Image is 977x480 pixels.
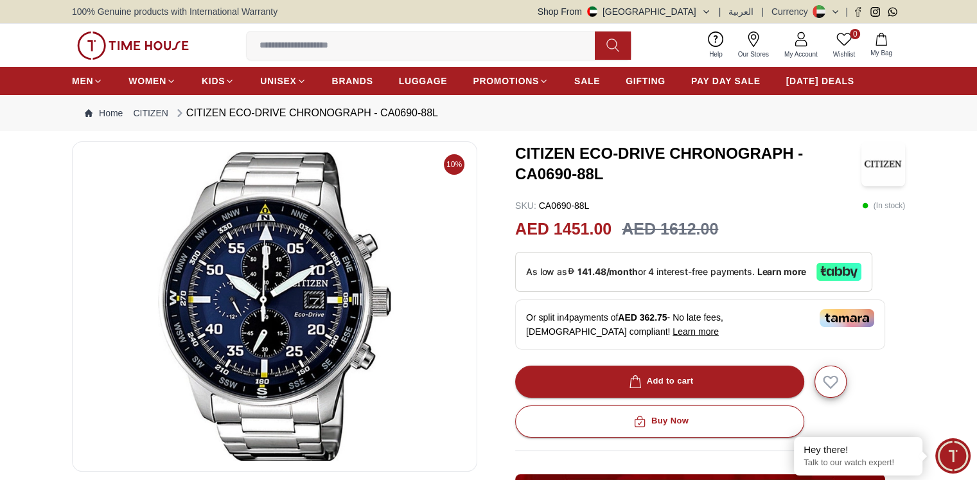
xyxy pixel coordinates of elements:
h3: AED 1612.00 [622,217,718,242]
span: SKU : [515,200,536,211]
button: العربية [728,5,753,18]
span: [DATE] DEALS [786,75,854,87]
div: Hey there! [804,443,913,456]
h2: AED 1451.00 [515,217,612,242]
span: PROMOTIONS [473,75,539,87]
a: Instagram [870,7,880,17]
span: Our Stores [733,49,774,59]
span: My Account [779,49,823,59]
p: ( In stock ) [862,199,905,212]
button: My Bag [863,30,900,60]
a: Home [85,107,123,120]
span: WOMEN [128,75,166,87]
a: KIDS [202,69,234,93]
a: WOMEN [128,69,176,93]
span: Help [704,49,728,59]
p: CA0690-88L [515,199,589,212]
a: CITIZEN [133,107,168,120]
a: LUGGAGE [399,69,448,93]
span: | [845,5,848,18]
span: SALE [574,75,600,87]
span: 0 [850,29,860,39]
span: AED 362.75 [618,312,667,323]
span: LUGGAGE [399,75,448,87]
div: Currency [771,5,813,18]
img: ... [77,31,189,60]
nav: Breadcrumb [72,95,905,131]
span: My Bag [865,48,897,58]
span: MEN [72,75,93,87]
span: Learn more [673,326,719,337]
a: [DATE] DEALS [786,69,854,93]
div: Buy Now [631,414,689,429]
span: KIDS [202,75,225,87]
h3: CITIZEN ECO-DRIVE CHRONOGRAPH - CA0690-88L [515,143,861,184]
a: PROMOTIONS [473,69,549,93]
button: Buy Now [515,405,804,438]
a: SALE [574,69,600,93]
div: Chat Widget [935,438,971,474]
img: Tamara [820,309,874,327]
span: 100% Genuine products with International Warranty [72,5,277,18]
a: Whatsapp [888,7,897,17]
img: CITIZEN ECO-DRIVE CHRONOGRAPH - CA0690-88L [83,152,466,461]
div: Or split in 4 payments of - No late fees, [DEMOGRAPHIC_DATA] compliant! [515,299,885,350]
button: Shop From[GEOGRAPHIC_DATA] [538,5,711,18]
a: Our Stores [730,29,777,62]
span: | [719,5,721,18]
a: PAY DAY SALE [691,69,761,93]
button: Add to cart [515,366,804,398]
div: Add to cart [626,374,694,389]
span: GIFTING [626,75,665,87]
img: United Arab Emirates [587,6,597,17]
a: GIFTING [626,69,665,93]
span: | [761,5,764,18]
a: Help [701,29,730,62]
a: Facebook [853,7,863,17]
span: 10% [444,154,464,175]
div: CITIZEN ECO-DRIVE CHRONOGRAPH - CA0690-88L [173,105,438,121]
a: UNISEX [260,69,306,93]
a: BRANDS [332,69,373,93]
p: Talk to our watch expert! [804,458,913,468]
a: 0Wishlist [825,29,863,62]
span: UNISEX [260,75,296,87]
img: CITIZEN ECO-DRIVE CHRONOGRAPH - CA0690-88L [861,141,905,186]
span: BRANDS [332,75,373,87]
span: PAY DAY SALE [691,75,761,87]
a: MEN [72,69,103,93]
span: Wishlist [828,49,860,59]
